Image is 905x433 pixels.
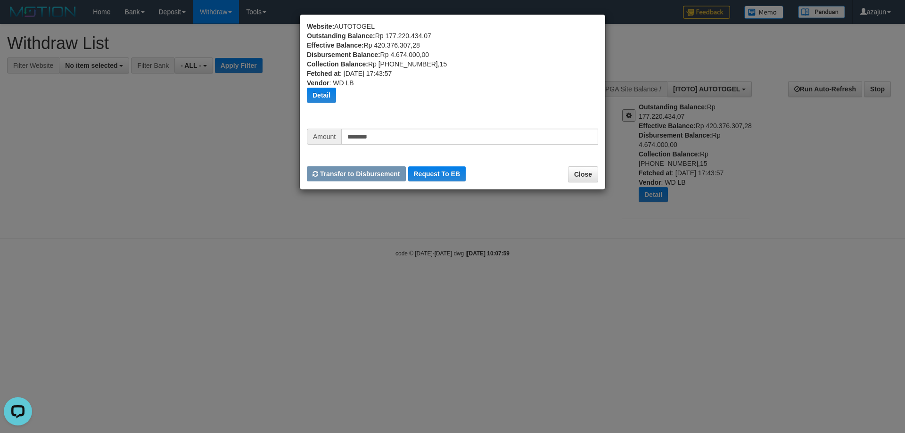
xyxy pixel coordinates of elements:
[307,51,380,58] b: Disbursement Balance:
[307,129,341,145] span: Amount
[307,88,336,103] button: Detail
[568,166,598,182] button: Close
[307,166,406,181] button: Transfer to Disbursement
[4,4,32,32] button: Open LiveChat chat widget
[307,41,364,49] b: Effective Balance:
[307,23,334,30] b: Website:
[307,60,368,68] b: Collection Balance:
[307,79,329,87] b: Vendor
[307,22,598,129] div: AUTOTOGEL Rp 177.220.434,07 Rp 420.376.307,28 Rp 4.674.000,00 Rp [PHONE_NUMBER],15 : [DATE] 17:43...
[307,70,340,77] b: Fetched at
[408,166,466,181] button: Request To EB
[307,32,375,40] b: Outstanding Balance:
